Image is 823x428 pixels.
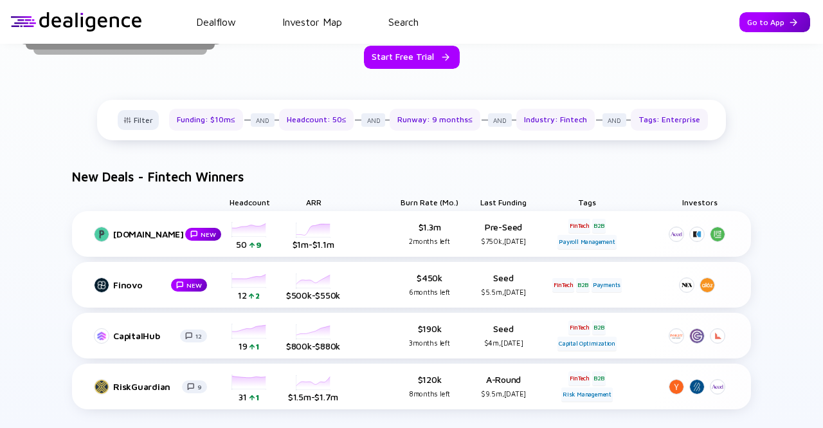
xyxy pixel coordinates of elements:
[462,236,545,247] div: $750k, [DATE]
[557,337,617,351] div: Capital Optimization
[592,371,606,386] div: B2B
[462,388,545,400] div: $9.5m, [DATE]
[739,12,810,32] button: Go to App
[113,228,184,240] div: [DOMAIN_NAME]
[409,388,450,400] div: 8 months left
[568,321,591,335] div: FinTech
[364,46,460,69] button: Start Free Trial
[282,16,342,28] a: Investor Map
[279,109,354,131] div: Headcount: 50≤
[113,279,170,291] div: Finovo
[397,193,462,211] div: Burn Rate (mo.)
[59,171,244,183] h4: New Deals - Fintech Winners
[169,109,243,131] div: Funding: $10m≤
[462,337,545,349] div: $4m, [DATE]
[409,236,449,247] div: 2 months left
[282,193,346,211] div: ARR
[545,193,629,211] div: Tags
[631,109,708,131] div: Tags: Enterprise
[462,286,545,298] div: $5.5m, [DATE]
[648,193,751,211] div: Investors
[217,193,282,211] div: Headcount
[397,221,462,247] div: $1.3m
[462,272,545,298] div: Seed
[390,109,480,131] div: Runway: 9 months≤
[557,235,616,249] div: Payroll Management
[113,381,181,393] div: RiskGuardian
[462,193,545,211] div: Last Funding
[552,278,575,292] div: FinTech
[388,16,419,28] a: Search
[397,323,462,349] div: $190k
[397,374,462,400] div: $120k
[397,272,462,298] div: $450k
[462,221,545,247] div: Pre-Seed
[592,321,606,335] div: B2B
[568,219,591,233] div: FinTech
[576,278,590,292] div: B2B
[409,337,449,349] div: 3 months left
[592,278,622,292] div: Payments
[561,387,613,402] div: Risk Management
[516,109,595,131] div: Industry: Fintech
[196,16,236,28] a: Dealflow
[462,374,545,400] div: A-Round
[113,330,179,342] div: CapitalHub
[568,371,591,386] div: FinTech
[592,219,606,233] div: B2B
[462,323,545,349] div: Seed
[409,286,450,298] div: 6 months left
